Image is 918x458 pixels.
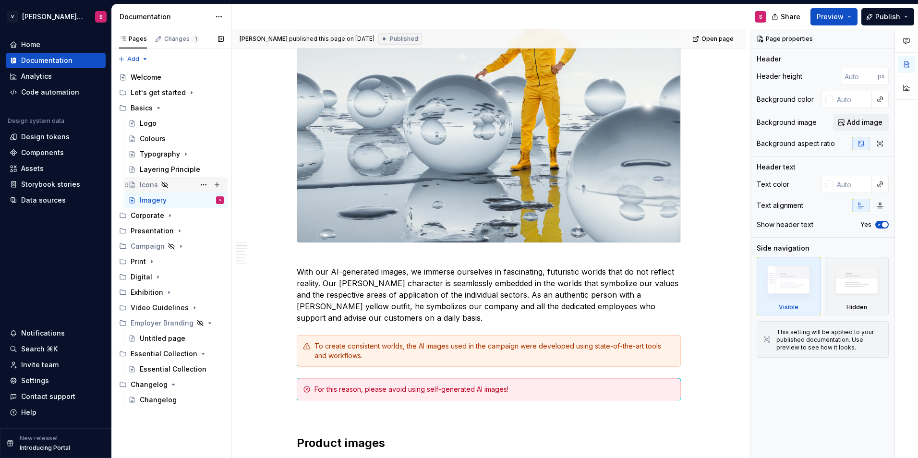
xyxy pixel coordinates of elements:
[6,53,106,68] a: Documentation
[6,357,106,373] a: Invite team
[124,177,228,193] a: Icons
[757,243,809,253] div: Side navigation
[833,114,889,131] button: Add image
[757,54,781,64] div: Header
[878,72,885,80] p: px
[860,221,871,229] label: Yes
[140,119,157,128] div: Logo
[767,8,807,25] button: Share
[140,334,185,343] div: Untitled page
[20,434,58,442] p: New release!
[20,444,70,452] p: Introducing Portal
[115,377,228,392] div: Changelog
[817,12,844,22] span: Preview
[131,226,174,236] div: Presentation
[120,12,210,22] div: Documentation
[757,95,814,104] div: Background color
[314,341,675,361] div: To create consistent worlds, the AI images used in the campaign were developed using state-of-the...
[759,13,762,21] div: S
[779,303,798,311] div: Visible
[115,70,228,85] a: Welcome
[115,346,228,362] div: Essential Collection
[21,40,40,49] div: Home
[6,129,106,145] a: Design tokens
[21,132,70,142] div: Design tokens
[131,211,164,220] div: Corporate
[115,70,228,408] div: Page tree
[757,180,789,189] div: Text color
[124,392,228,408] a: Changelog
[6,69,106,84] a: Analytics
[124,146,228,162] a: Typography
[6,389,106,404] button: Contact support
[757,139,835,148] div: Background aspect ratio
[115,100,228,116] div: Basics
[115,315,228,331] div: Employer Branding
[289,35,374,43] div: published this page on [DATE]
[131,349,197,359] div: Essential Collection
[99,13,103,21] div: S
[115,208,228,223] div: Corporate
[127,55,139,63] span: Add
[297,254,681,324] p: With our AI-generated images, we immerse ourselves in fascinating, futuristic worlds that do not ...
[131,88,186,97] div: Let's get started
[6,177,106,192] a: Storybook stories
[140,195,167,205] div: Imagery
[847,118,882,127] span: Add image
[8,117,64,125] div: Design system data
[21,56,72,65] div: Documentation
[131,380,168,389] div: Changelog
[124,331,228,346] a: Untitled page
[140,180,158,190] div: Icons
[6,405,106,420] button: Help
[21,360,59,370] div: Invite team
[833,176,872,193] input: Auto
[115,239,228,254] div: Campaign
[757,257,821,315] div: Visible
[297,436,385,450] strong: Product images
[21,328,65,338] div: Notifications
[131,303,189,313] div: Video Guidelines
[757,72,802,81] div: Header height
[810,8,858,25] button: Preview
[119,35,147,43] div: Pages
[7,11,18,23] div: V
[131,318,193,328] div: Employer Branding
[776,328,882,351] div: This setting will be applied to your published documentation. Use preview to see how it looks.
[833,91,872,108] input: Auto
[115,85,228,100] div: Let's get started
[21,164,44,173] div: Assets
[6,161,106,176] a: Assets
[240,35,288,43] span: [PERSON_NAME]
[21,148,64,157] div: Components
[140,395,177,405] div: Changelog
[841,68,878,85] input: Auto
[124,193,228,208] a: ImageryS
[6,341,106,357] button: Search ⌘K
[6,84,106,100] a: Code automation
[164,35,199,43] div: Changes
[140,149,180,159] div: Typography
[21,87,79,97] div: Code automation
[21,180,80,189] div: Storybook stories
[131,103,153,113] div: Basics
[140,134,166,144] div: Colours
[115,254,228,269] div: Print
[124,362,228,377] a: Essential Collection
[115,269,228,285] div: Digital
[124,162,228,177] a: Layering Principle
[115,300,228,315] div: Video Guidelines
[781,12,800,22] span: Share
[115,285,228,300] div: Exhibition
[6,193,106,208] a: Data sources
[757,220,813,229] div: Show header text
[115,223,228,239] div: Presentation
[22,12,84,22] div: [PERSON_NAME] Brand Portal
[192,35,199,43] span: 1
[124,131,228,146] a: Colours
[6,37,106,52] a: Home
[21,392,75,401] div: Contact support
[875,12,900,22] span: Publish
[314,385,675,394] div: For this reason, please avoid using self-generated AI images!
[757,162,796,172] div: Header text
